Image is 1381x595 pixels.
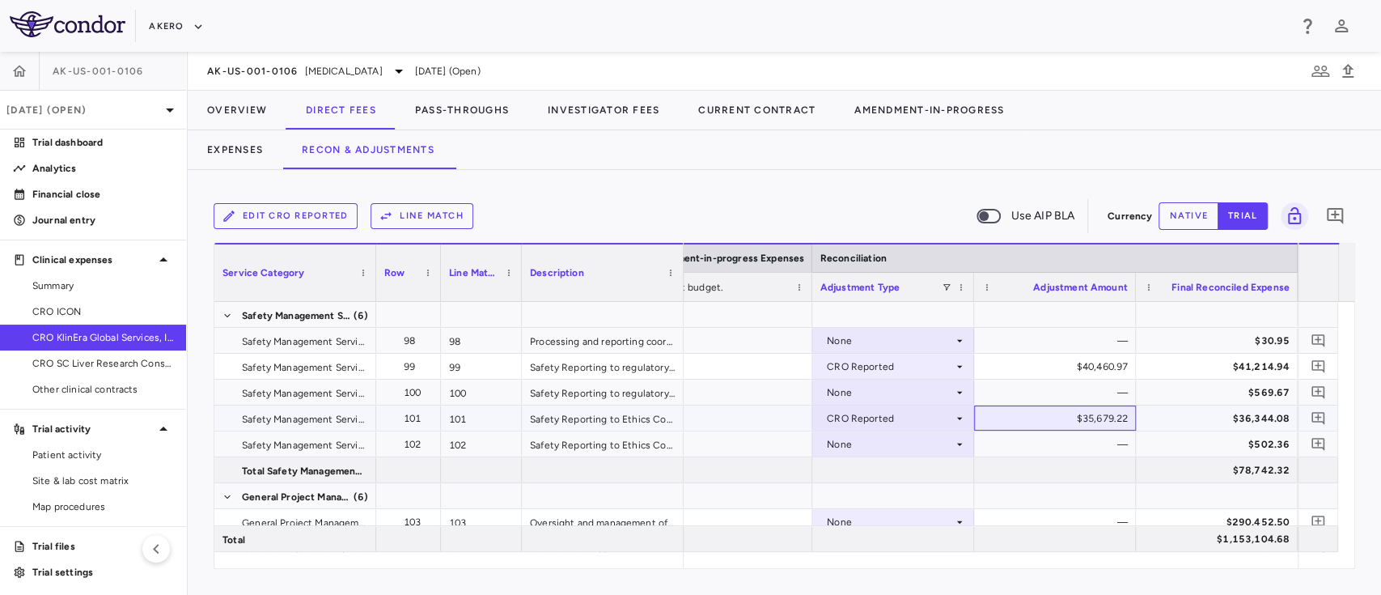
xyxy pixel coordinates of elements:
[207,65,299,78] span: AK-US-001-0106
[391,406,433,431] div: 101
[1321,202,1349,230] button: Add comment
[1150,406,1290,431] div: $36,344.08
[1010,207,1074,225] span: Use AIP BLA
[530,267,584,278] span: Description
[242,303,352,329] span: Safety Management Services
[679,91,835,130] button: Current Contract
[1311,385,1326,400] svg: Add comment
[391,354,433,380] div: 99
[32,565,173,580] p: Trial settings
[441,328,522,353] div: 98
[1274,202,1308,230] span: You do not have permission to lock or unlock grids
[827,354,953,380] div: CRO Reported
[1171,282,1290,293] span: Final Reconciled Expense
[149,14,203,40] button: Akero
[1311,514,1326,529] svg: Add comment
[32,187,173,202] p: Financial close
[989,354,1128,380] div: $40,460.97
[32,330,173,345] span: CRO KlinEra Global Services, Inc
[1150,431,1290,457] div: $502.36
[522,431,684,457] div: Safety Reporting to Ethics Committee based on amendments
[188,130,282,169] button: Expenses
[827,509,953,535] div: None
[1218,202,1268,230] button: trial
[820,282,900,293] span: Adjustment Type
[528,91,679,130] button: Investigator Fees
[1150,354,1290,380] div: $41,214.94
[371,203,473,229] button: Line Match
[441,509,522,534] div: 103
[1307,355,1329,377] button: Add comment
[391,328,433,354] div: 98
[989,328,1128,354] div: —
[1311,410,1326,426] svg: Add comment
[242,510,366,536] span: General Project Management
[522,354,684,379] div: Safety Reporting to regulatory agencies
[441,431,522,457] div: 102
[242,484,352,510] span: General Project Management
[449,267,499,278] span: Line Match
[188,91,286,130] button: Overview
[32,135,173,150] p: Trial dashboard
[222,527,245,553] span: Total
[1150,457,1290,483] div: $78,742.32
[1311,436,1326,452] svg: Add comment
[1150,509,1290,535] div: $290,452.50
[32,448,173,462] span: Patient activity
[835,91,1023,130] button: Amendment-In-Progress
[1307,407,1329,429] button: Add comment
[242,432,366,458] span: Safety Management Services
[53,65,144,78] span: AK-US-001-0106
[242,458,366,484] span: Total Safety Management Services
[1311,333,1326,348] svg: Add comment
[6,103,160,117] p: [DATE] (Open)
[391,509,433,535] div: 103
[1159,202,1218,230] button: native
[827,406,953,431] div: CRO Reported
[391,431,433,457] div: 102
[415,64,481,79] span: [DATE] (Open)
[441,406,522,431] div: 101
[282,130,454,169] button: Recon & Adjustments
[1150,328,1290,354] div: $30.95
[32,253,154,267] p: Clinical expenses
[32,356,173,371] span: CRO SC Liver Research Consortium LLC
[989,431,1128,457] div: —
[1150,526,1290,552] div: $1,153,104.68
[827,328,953,354] div: None
[242,406,366,432] span: Safety Management Services
[396,91,528,130] button: Pass-Throughs
[1150,380,1290,406] div: $569.67
[10,11,125,37] img: logo-full-BYUhSk78.svg
[32,161,173,176] p: Analytics
[32,499,173,514] span: Map procedures
[1307,329,1329,351] button: Add comment
[1311,359,1326,374] svg: Add comment
[1307,433,1329,455] button: Add comment
[286,91,396,130] button: Direct Fees
[1307,511,1329,533] button: Add comment
[32,278,173,293] span: Summary
[242,329,366,355] span: Safety Management Services
[1108,209,1152,223] p: Currency
[827,431,953,457] div: None
[989,406,1128,431] div: $35,679.22
[391,380,433,406] div: 100
[222,267,304,278] span: Service Category
[522,509,684,534] div: Oversight and management of the project team and project
[1325,206,1345,226] svg: Add comment
[354,484,368,510] span: (6)
[522,406,684,431] div: Safety Reporting to Ethics Committee
[441,380,522,405] div: 100
[441,354,522,379] div: 99
[32,422,154,436] p: Trial activity
[1033,282,1128,293] span: Adjustment Amount
[32,382,173,397] span: Other clinical contracts
[1307,381,1329,403] button: Add comment
[522,380,684,405] div: Safety Reporting to regulatory agencies based on amendments
[32,539,173,554] p: Trial files
[820,253,887,264] span: Reconciliation
[827,380,953,406] div: None
[32,474,173,488] span: Site & lab cost matrix
[32,304,173,319] span: CRO ICON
